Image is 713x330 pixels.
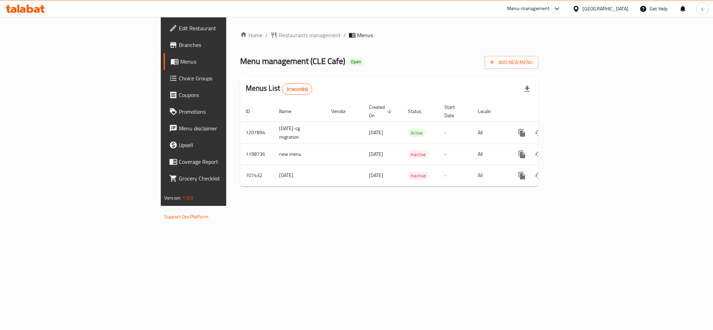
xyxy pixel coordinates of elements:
[530,124,547,141] button: Change Status
[583,5,628,13] div: [GEOGRAPHIC_DATA]
[179,124,274,132] span: Menu disclaimer
[530,167,547,184] button: Change Status
[164,193,181,202] span: Version:
[179,141,274,149] span: Upsell
[369,103,394,120] span: Created On
[439,165,472,186] td: -
[179,107,274,116] span: Promotions
[246,107,259,115] span: ID
[348,59,364,65] span: Open
[514,167,530,184] button: more
[472,122,508,144] td: All
[472,165,508,186] td: All
[179,74,274,82] span: Choice Groups
[274,165,326,186] td: [DATE]
[274,144,326,165] td: new menu
[164,153,280,170] a: Coverage Report
[701,5,704,13] span: s
[164,205,196,214] span: Get support on:
[179,91,274,99] span: Coupons
[279,107,300,115] span: Name
[408,150,429,159] div: Inactive
[408,129,426,137] span: Active
[180,57,274,66] span: Menus
[164,20,280,37] a: Edit Restaurant
[164,87,280,103] a: Coupons
[164,37,280,53] a: Branches
[530,146,547,163] button: Change Status
[164,70,280,87] a: Choice Groups
[179,174,274,183] span: Grocery Checklist
[164,53,280,70] a: Menus
[164,103,280,120] a: Promotions
[369,150,383,159] span: [DATE]
[282,83,312,95] div: Total records count
[179,24,274,32] span: Edit Restaurant
[472,144,508,165] td: All
[270,31,341,39] a: Restaurants management
[182,193,193,202] span: 1.0.0
[179,158,274,166] span: Coverage Report
[508,101,586,122] th: Actions
[484,56,538,69] button: Add New Menu
[246,83,312,95] h2: Menus List
[357,31,373,39] span: Menus
[282,86,312,92] span: 3 record(s)
[408,151,429,159] span: Inactive
[507,5,550,13] div: Menu-management
[369,128,383,137] span: [DATE]
[519,81,536,97] div: Export file
[179,41,274,49] span: Branches
[331,107,355,115] span: Vendor
[514,124,530,141] button: more
[439,122,472,144] td: -
[279,31,341,39] span: Restaurants management
[439,144,472,165] td: -
[240,101,586,186] table: enhanced table
[490,58,533,67] span: Add New Menu
[240,31,538,39] nav: breadcrumb
[408,107,430,115] span: Status
[478,107,500,115] span: Locale
[164,212,208,221] a: Support.OpsPlatform
[514,146,530,163] button: more
[240,53,345,69] span: Menu management ( CLE Cafe )
[164,170,280,187] a: Grocery Checklist
[348,58,364,66] div: Open
[164,120,280,137] a: Menu disclaimer
[369,171,383,180] span: [DATE]
[274,122,326,144] td: [DATE]-cg migration
[408,172,429,180] span: Inactive
[164,137,280,153] a: Upsell
[444,103,464,120] span: Start Date
[343,31,346,39] li: /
